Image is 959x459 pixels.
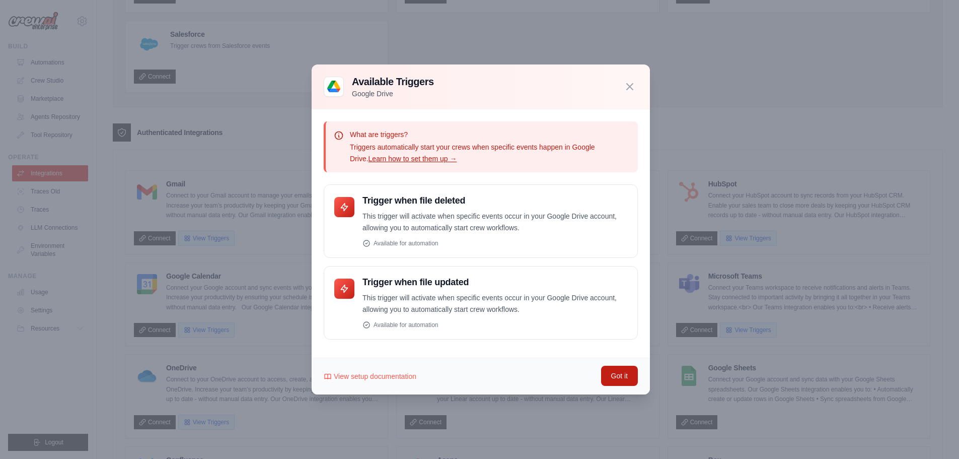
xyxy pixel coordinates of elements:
div: Available for automation [362,321,627,329]
button: Got it [601,366,638,386]
p: This trigger will activate when specific events occur in your Google Drive account, allowing you ... [362,211,627,234]
p: Google Drive [352,89,434,99]
p: What are triggers? [350,129,630,140]
a: View setup documentation [324,371,416,381]
div: Available for automation [362,239,627,247]
p: Triggers automatically start your crews when specific events happen in Google Drive. [350,142,630,165]
p: This trigger will activate when specific events occur in your Google Drive account, allowing you ... [362,292,627,315]
a: Learn how to set them up → [368,155,457,163]
h4: Trigger when file updated [362,277,627,288]
span: View setup documentation [334,371,416,381]
h4: Trigger when file deleted [362,195,627,207]
h3: Available Triggers [352,75,434,89]
img: Google Drive [324,77,344,97]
